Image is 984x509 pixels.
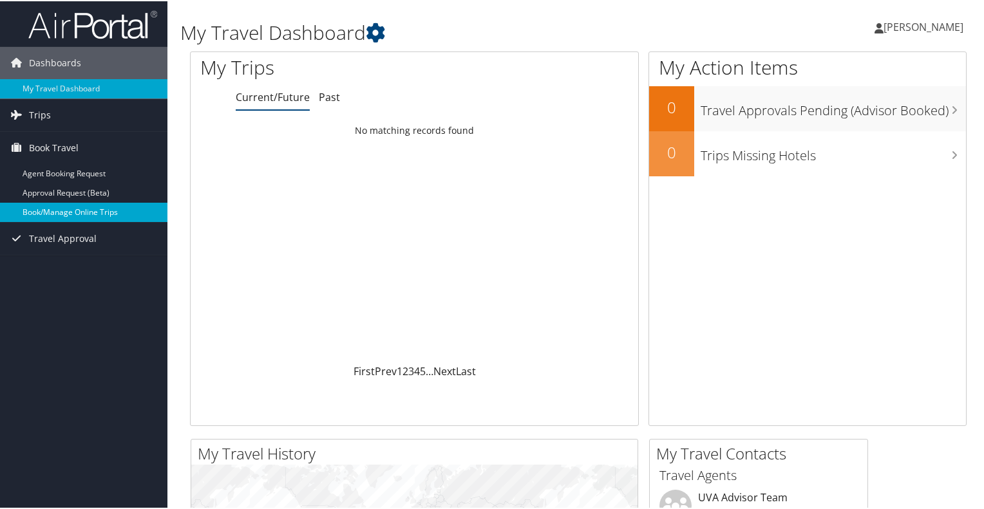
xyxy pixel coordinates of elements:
img: airportal-logo.png [28,8,157,39]
a: 4 [414,363,420,377]
h3: Travel Agents [659,465,858,483]
a: Prev [375,363,397,377]
a: Current/Future [236,89,310,103]
h1: My Trips [200,53,442,80]
a: 0Travel Approvals Pending (Advisor Booked) [649,85,966,130]
a: 3 [408,363,414,377]
h2: My Travel Contacts [656,441,867,463]
span: Book Travel [29,131,79,163]
h1: My Travel Dashboard [180,18,711,45]
h3: Travel Approvals Pending (Advisor Booked) [701,94,966,118]
span: Dashboards [29,46,81,78]
a: [PERSON_NAME] [875,6,976,45]
a: Past [319,89,340,103]
a: 5 [420,363,426,377]
h2: 0 [649,95,694,117]
a: Last [456,363,476,377]
h2: 0 [649,140,694,162]
h1: My Action Items [649,53,966,80]
td: No matching records found [191,118,638,141]
span: Travel Approval [29,221,97,254]
h3: Trips Missing Hotels [701,139,966,163]
h2: My Travel History [198,441,638,463]
span: … [426,363,433,377]
a: 2 [402,363,408,377]
a: Next [433,363,456,377]
a: 0Trips Missing Hotels [649,130,966,175]
a: 1 [397,363,402,377]
a: First [354,363,375,377]
span: [PERSON_NAME] [884,19,963,33]
span: Trips [29,98,51,130]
